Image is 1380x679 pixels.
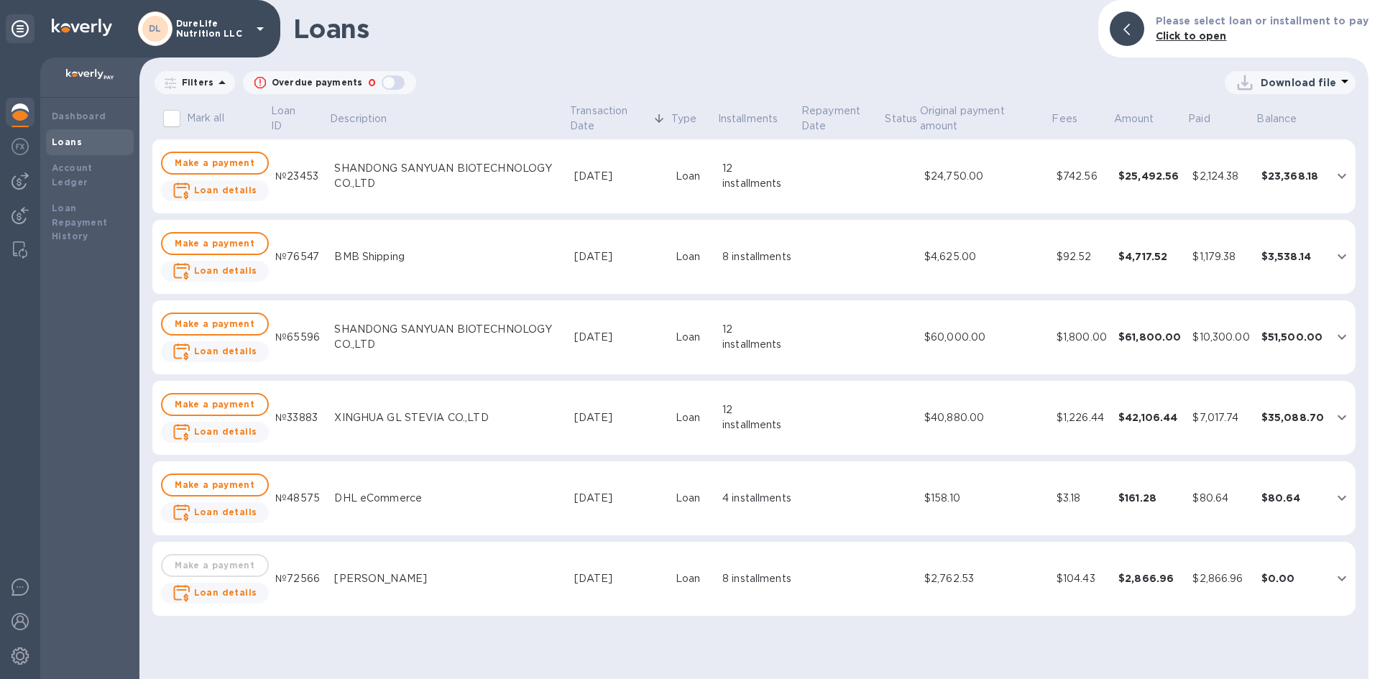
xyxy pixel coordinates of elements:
div: $10,300.00 [1192,330,1249,345]
h1: Loans [293,14,1087,44]
b: Loans [52,137,82,147]
div: $2,762.53 [924,571,1045,586]
button: expand row [1331,326,1353,348]
span: Description [330,111,405,126]
button: Loan details [161,502,269,523]
div: [DATE] [574,249,664,264]
button: Make a payment [161,474,269,496]
div: 12 installments [722,161,794,191]
b: Loan details [194,265,257,276]
div: Loan [676,249,711,264]
div: $742.56 [1057,169,1107,184]
div: $4,625.00 [924,249,1045,264]
div: 8 installments [722,249,794,264]
div: $42,106.44 [1118,410,1182,425]
div: $23,368.18 [1261,169,1325,183]
div: №72566 [275,571,323,586]
div: $2,124.38 [1192,169,1249,184]
div: $1,179.38 [1192,249,1249,264]
span: Original payment amount [920,103,1050,134]
div: $61,800.00 [1118,330,1182,344]
b: Click to open [1156,30,1227,42]
p: 0 [368,75,376,91]
div: [DATE] [574,491,664,506]
b: Loan details [194,507,257,517]
div: $158.10 [924,491,1045,506]
span: Loan ID [271,103,328,134]
div: №23453 [275,169,323,184]
div: $161.28 [1118,491,1182,505]
div: Loan [676,571,711,586]
div: DHL eCommerce [334,491,563,506]
p: Repayment Date [801,103,883,134]
button: Loan details [161,422,269,443]
div: $51,500.00 [1261,330,1325,344]
div: Loan [676,410,711,425]
span: Installments [718,111,797,126]
button: Make a payment [161,232,269,255]
span: Status [885,111,917,126]
div: SHANDONG SANYUAN BIOTECHNOLOGY CO.,LTD [334,322,563,352]
div: [DATE] [574,410,664,425]
p: Transaction Date [570,103,650,134]
p: DureLife Nutrition LLC [176,19,248,39]
div: $0.00 [1261,571,1325,586]
button: expand row [1331,246,1353,267]
img: Logo [52,19,112,36]
div: №76547 [275,249,323,264]
p: Amount [1114,111,1154,126]
div: $1,226.44 [1057,410,1107,425]
div: Loan [676,169,711,184]
button: Make a payment [161,152,269,175]
div: Loan [676,330,711,345]
p: Original payment amount [920,103,1031,134]
button: Make a payment [161,313,269,336]
div: [PERSON_NAME] [334,571,563,586]
div: 4 installments [722,491,794,506]
span: Type [671,111,716,126]
b: Loan details [194,426,257,437]
span: Make a payment [174,315,256,333]
span: Make a payment [174,476,256,494]
div: 8 installments [722,571,794,586]
div: $80.64 [1192,491,1249,506]
button: Loan details [161,180,269,201]
b: Loan details [194,346,257,356]
p: Filters [176,76,213,88]
span: Paid [1188,111,1229,126]
p: Balance [1256,111,1297,126]
div: [DATE] [574,571,664,586]
p: Loan ID [271,103,309,134]
img: Foreign exchange [11,138,29,155]
button: Loan details [161,341,269,362]
div: $2,866.96 [1118,571,1182,586]
b: Dashboard [52,111,106,121]
span: Make a payment [174,235,256,252]
div: [DATE] [574,330,664,345]
button: Overdue payments0 [243,71,416,94]
b: Please select loan or installment to pay [1156,15,1368,27]
span: Transaction Date [570,103,668,134]
div: 12 installments [722,402,794,433]
p: Overdue payments [272,76,362,89]
div: №33883 [275,410,323,425]
div: $104.43 [1057,571,1107,586]
div: $35,088.70 [1261,410,1325,425]
p: Mark all [187,111,224,126]
button: expand row [1331,407,1353,428]
button: expand row [1331,568,1353,589]
div: №48575 [275,491,323,506]
div: [DATE] [574,169,664,184]
b: Account Ledger [52,162,93,188]
button: expand row [1331,487,1353,509]
button: Loan details [161,583,269,604]
b: Loan details [194,587,257,598]
span: Amount [1114,111,1173,126]
p: Download file [1261,75,1336,90]
div: $3,538.14 [1261,249,1325,264]
div: SHANDONG SANYUAN BIOTECHNOLOGY CO.,LTD [334,161,563,191]
div: Unpin categories [6,14,34,43]
p: Fees [1052,111,1077,126]
div: $24,750.00 [924,169,1045,184]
